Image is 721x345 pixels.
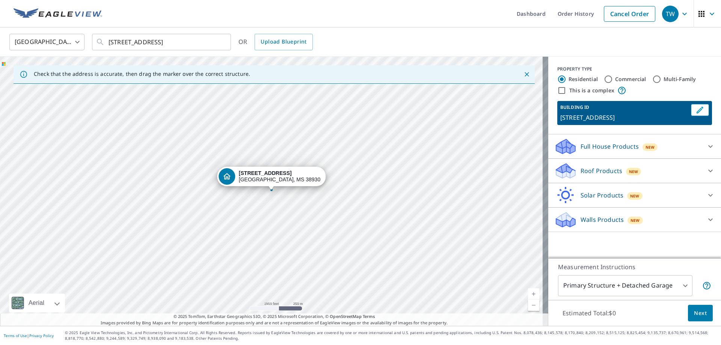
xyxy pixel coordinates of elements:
[691,104,709,116] button: Edit building 1
[557,305,622,321] p: Estimated Total: $0
[604,6,655,22] a: Cancel Order
[34,71,250,77] p: Check that the address is accurate, then drag the marker over the correct structure.
[330,313,361,319] a: OpenStreetMap
[581,191,623,200] p: Solar Products
[630,193,640,199] span: New
[554,186,715,204] div: Solar ProductsNew
[363,313,375,319] a: Terms
[173,313,375,320] span: © 2025 TomTom, Earthstar Geographics SIO, © 2025 Microsoft Corporation, ©
[9,294,65,312] div: Aerial
[65,330,717,341] p: © 2025 Eagle View Technologies, Inc. and Pictometry International Corp. All Rights Reserved. Repo...
[558,275,692,296] div: Primary Structure + Detached Garage
[522,69,532,79] button: Close
[109,32,216,53] input: Search by address or latitude-longitude
[558,262,711,271] p: Measurement Instructions
[569,87,614,94] label: This is a complex
[569,75,598,83] label: Residential
[664,75,696,83] label: Multi-Family
[615,75,646,83] label: Commercial
[702,281,711,290] span: Your report will include the primary structure and a detached garage if one exists.
[630,217,640,223] span: New
[239,170,320,183] div: [GEOGRAPHIC_DATA], MS 38930
[581,142,639,151] p: Full House Products
[557,66,712,72] div: PROPERTY TYPE
[554,137,715,155] div: Full House ProductsNew
[4,333,54,338] p: |
[255,34,312,50] a: Upload Blueprint
[238,34,313,50] div: OR
[14,8,102,20] img: EV Logo
[560,113,688,122] p: [STREET_ADDRESS]
[560,104,589,110] p: BUILDING ID
[217,167,326,190] div: Dropped pin, building 1, Residential property, 2705 River Road Ext Greenwood, MS 38930
[694,309,707,318] span: Next
[554,162,715,180] div: Roof ProductsNew
[581,166,622,175] p: Roof Products
[688,305,713,322] button: Next
[261,37,306,47] span: Upload Blueprint
[646,144,655,150] span: New
[662,6,679,22] div: TW
[528,300,539,311] a: Current Level 15, Zoom Out
[26,294,47,312] div: Aerial
[528,288,539,300] a: Current Level 15, Zoom In
[239,170,292,176] strong: [STREET_ADDRESS]
[4,333,27,338] a: Terms of Use
[29,333,54,338] a: Privacy Policy
[9,32,84,53] div: [GEOGRAPHIC_DATA]
[629,169,638,175] span: New
[581,215,624,224] p: Walls Products
[554,211,715,229] div: Walls ProductsNew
